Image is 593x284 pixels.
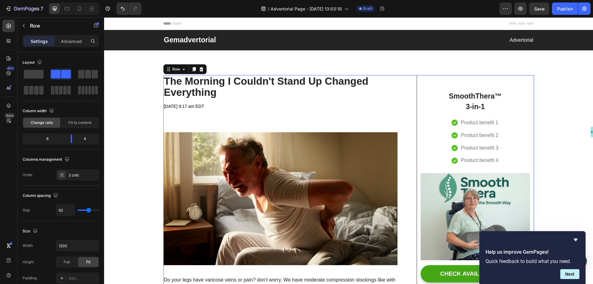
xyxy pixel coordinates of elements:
div: Height [23,259,34,265]
div: Rich Text Editor. Editing area: main [101,84,103,94]
div: Width [23,243,33,248]
p: ⁠⁠⁠⁠⁠⁠⁠ [345,74,398,95]
div: Column spacing [23,192,59,200]
div: CHECK AVAILABILITY [336,253,398,261]
img: Alt Image [317,156,426,243]
div: Padding [23,275,37,281]
div: Columns management [23,155,71,164]
span: Fit to content [69,120,91,125]
h2: Rich Text Editor. Editing area: main [59,58,294,82]
input: Auto [56,240,99,251]
span: [DATE] 9:17 am EDT [60,87,100,91]
div: Add... [69,276,98,281]
button: Publish [552,2,578,15]
span: Save [534,6,545,11]
p: Product benefit 1 [357,101,394,110]
strong: SmoothThera™ 3-in-1 [345,75,397,94]
div: Layout [23,58,43,67]
button: Save [529,2,549,15]
span: Advertorial Page - [DATE] 13:03:18 [271,6,342,12]
button: 7 [2,2,46,15]
div: Size [23,227,39,235]
span: Change ratio [31,120,53,125]
div: 450 [6,66,15,71]
p: Product benefit 4 [357,139,394,148]
h2: Help us improve GemPages! [486,248,579,256]
p: Advanced [61,38,82,45]
div: Gap [23,207,30,213]
div: 8 [24,134,66,143]
button: Next question [560,269,579,279]
button: CHECK AVAILABILITY [317,248,426,265]
div: Order [23,172,33,178]
div: 4 [77,134,98,143]
p: 7 [40,5,43,12]
p: Product benefit 3 [357,126,394,135]
div: Beta [5,113,15,118]
p: The Morning I Couldn't Stand Up Changed Everything [60,58,293,81]
p: Advertorial [245,19,429,28]
p: Product benefit 2 [357,114,394,123]
iframe: Design area [104,17,593,284]
input: Auto [56,205,75,216]
div: Publish [557,6,573,12]
h2: Rich Text Editor. Editing area: main [344,73,398,95]
div: Undo/Redo [116,2,141,15]
p: Settings [31,38,48,45]
div: Column width [23,107,55,115]
p: Row [30,22,82,29]
span: Draft [363,6,372,11]
div: Help us improve GemPages! [486,236,579,279]
span: Full [64,259,70,265]
div: Row [67,49,77,55]
button: Hide survey [572,236,579,244]
div: Rich Text Editor. Editing area: main [59,84,101,94]
span: / [268,6,269,12]
p: Quick feedback to build what you need. [486,258,579,264]
span: Fit [86,259,90,265]
img: Alt Image [59,115,294,248]
div: 2 cols [69,172,98,178]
